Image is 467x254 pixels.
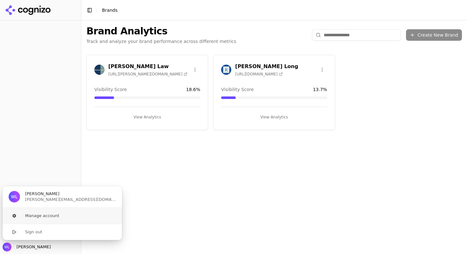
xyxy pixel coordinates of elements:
[3,243,11,251] img: Wendy Lindars
[9,191,20,202] img: Wendy Lindars
[94,86,127,93] span: Visibility Score
[186,86,200,93] span: 18.6 %
[102,7,449,13] nav: breadcrumb
[235,63,298,70] h3: [PERSON_NAME] Long
[2,224,122,240] button: Sign out
[94,65,105,75] img: Munley Law
[235,72,282,77] span: [URL][DOMAIN_NAME]
[108,72,187,77] span: [URL][PERSON_NAME][DOMAIN_NAME]
[25,197,116,202] span: [PERSON_NAME][EMAIL_ADDRESS][DOMAIN_NAME]
[86,38,236,45] p: Track and analyze your brand performance across different metrics
[108,63,187,70] h3: [PERSON_NAME] Law
[221,112,327,122] button: View Analytics
[2,208,122,224] button: Manage account
[86,25,236,37] h1: Brand Analytics
[3,243,51,251] button: Close user button
[313,86,327,93] span: 13.7 %
[14,244,51,250] span: [PERSON_NAME]
[102,8,118,13] span: Brands
[3,186,122,240] div: User button popover
[221,86,254,93] span: Visibility Score
[221,65,231,75] img: Regan Zambri Long
[25,191,59,197] span: [PERSON_NAME]
[94,112,200,122] button: View Analytics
